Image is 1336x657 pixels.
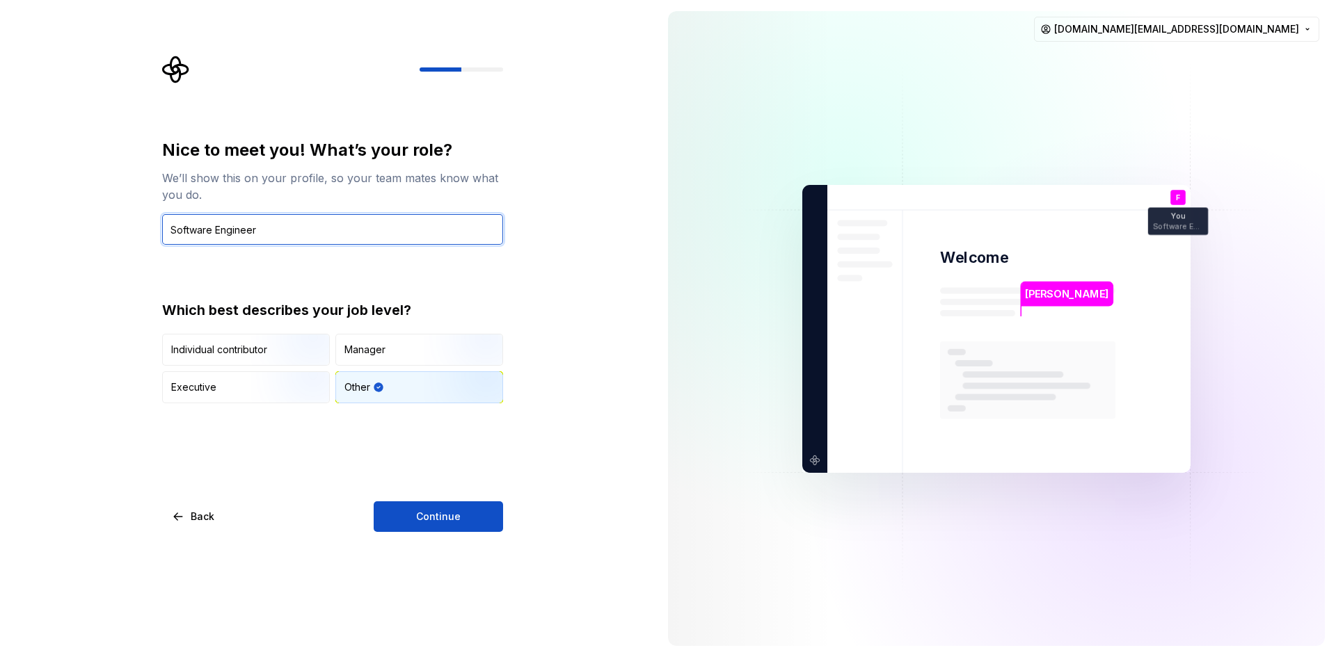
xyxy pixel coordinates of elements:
p: [PERSON_NAME] [1025,286,1108,301]
p: You [1171,212,1185,220]
p: Welcome [940,248,1008,268]
div: Nice to meet you! What’s your role? [162,139,503,161]
div: Manager [344,343,385,357]
div: Other [344,380,370,394]
input: Job title [162,214,503,245]
span: Back [191,510,214,524]
span: Continue [416,510,461,524]
span: [DOMAIN_NAME][EMAIL_ADDRESS][DOMAIN_NAME] [1054,22,1299,36]
p: F [1176,193,1180,201]
button: Back [162,501,226,532]
div: Which best describes your job level? [162,300,503,320]
p: Software Engineer [1153,222,1203,230]
div: Executive [171,380,216,394]
button: Continue [374,501,503,532]
button: [DOMAIN_NAME][EMAIL_ADDRESS][DOMAIN_NAME] [1034,17,1319,42]
div: We’ll show this on your profile, so your team mates know what you do. [162,170,503,203]
svg: Supernova Logo [162,56,190,83]
div: Individual contributor [171,343,267,357]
